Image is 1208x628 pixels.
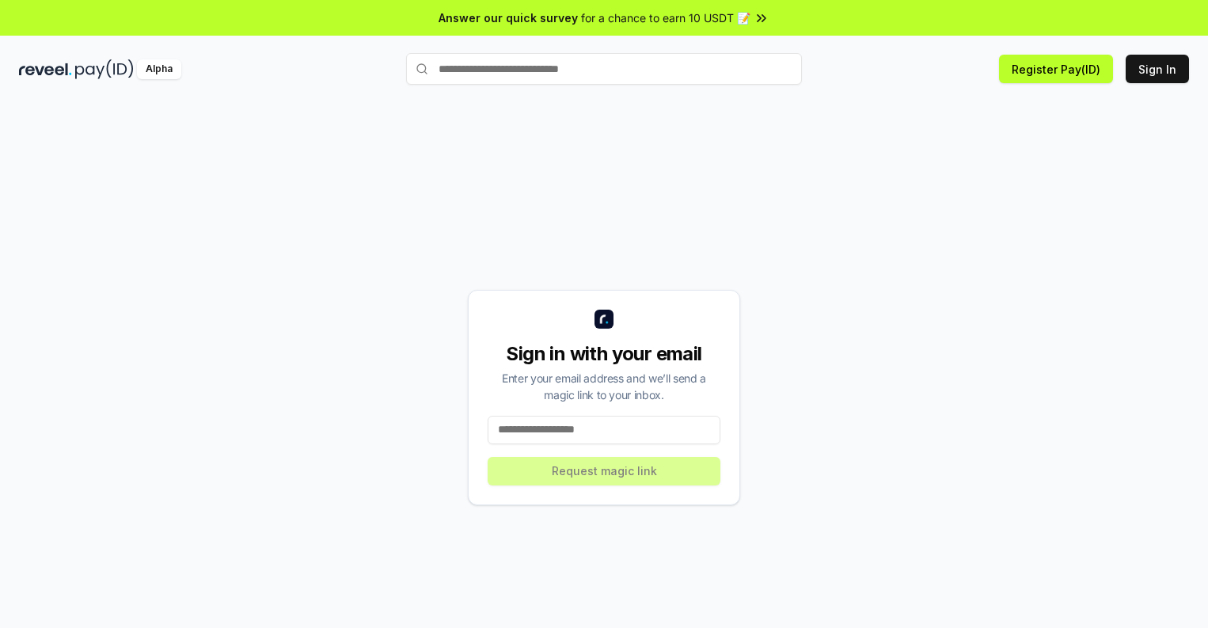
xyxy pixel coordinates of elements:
img: reveel_dark [19,59,72,79]
img: logo_small [595,310,613,329]
span: Answer our quick survey [439,10,578,26]
div: Sign in with your email [488,341,720,367]
button: Register Pay(ID) [999,55,1113,83]
img: pay_id [75,59,134,79]
button: Sign In [1126,55,1189,83]
div: Alpha [137,59,181,79]
span: for a chance to earn 10 USDT 📝 [581,10,750,26]
div: Enter your email address and we’ll send a magic link to your inbox. [488,370,720,403]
